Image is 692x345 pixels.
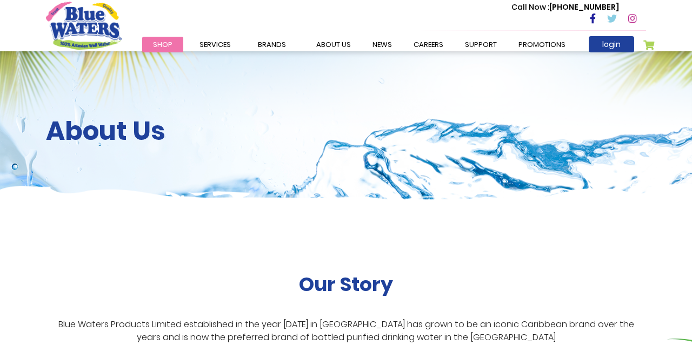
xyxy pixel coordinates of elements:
a: Promotions [508,37,576,52]
a: store logo [46,2,122,49]
span: Shop [153,39,172,50]
span: Call Now : [511,2,549,12]
span: Brands [258,39,286,50]
a: careers [403,37,454,52]
h2: Our Story [299,273,393,296]
span: Services [199,39,231,50]
a: Services [189,37,242,52]
a: News [362,37,403,52]
h2: About Us [46,116,646,147]
a: support [454,37,508,52]
a: Brands [247,37,297,52]
p: Blue Waters Products Limited established in the year [DATE] in [GEOGRAPHIC_DATA] has grown to be ... [46,318,646,344]
a: about us [305,37,362,52]
a: login [589,36,634,52]
p: [PHONE_NUMBER] [511,2,619,13]
a: Shop [142,37,183,52]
